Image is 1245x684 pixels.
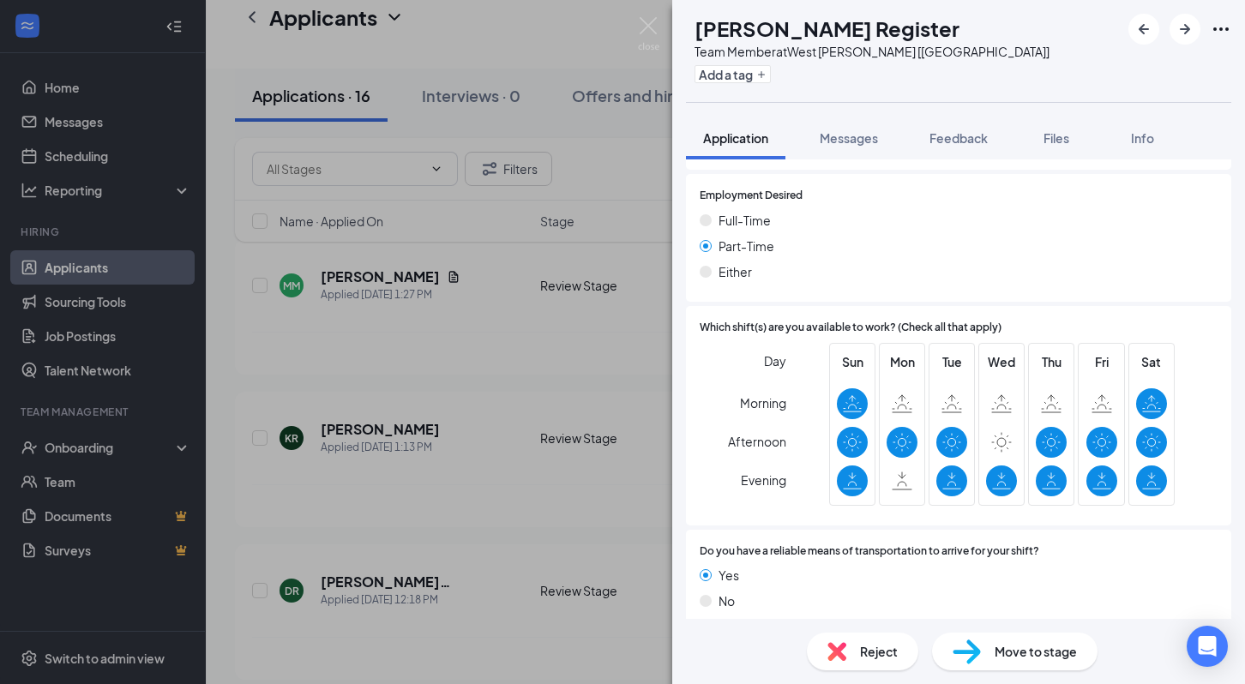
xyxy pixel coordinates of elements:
[756,69,767,80] svg: Plus
[700,543,1039,560] span: Do you have a reliable means of transportation to arrive for your shift?
[719,211,771,230] span: Full-Time
[719,237,774,255] span: Part-Time
[719,262,752,281] span: Either
[695,43,1050,60] div: Team Member at West [PERSON_NAME] [[GEOGRAPHIC_DATA]]
[741,465,786,495] span: Evening
[1170,14,1200,45] button: ArrowRight
[936,352,967,371] span: Tue
[1131,130,1154,146] span: Info
[837,352,868,371] span: Sun
[740,387,786,418] span: Morning
[1134,19,1154,39] svg: ArrowLeftNew
[695,14,959,43] h1: [PERSON_NAME] Register
[700,188,803,204] span: Employment Desired
[995,642,1077,661] span: Move to stage
[1136,352,1167,371] span: Sat
[1211,19,1231,39] svg: Ellipses
[1187,626,1228,667] div: Open Intercom Messenger
[1175,19,1195,39] svg: ArrowRight
[1044,130,1069,146] span: Files
[719,591,735,610] span: No
[700,320,1001,336] span: Which shift(s) are you available to work? (Check all that apply)
[695,65,771,83] button: PlusAdd a tag
[860,642,898,661] span: Reject
[703,130,768,146] span: Application
[764,351,786,370] span: Day
[719,566,739,585] span: Yes
[1128,14,1159,45] button: ArrowLeftNew
[929,130,988,146] span: Feedback
[1036,352,1067,371] span: Thu
[887,352,917,371] span: Mon
[1086,352,1117,371] span: Fri
[820,130,878,146] span: Messages
[728,426,786,457] span: Afternoon
[986,352,1017,371] span: Wed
